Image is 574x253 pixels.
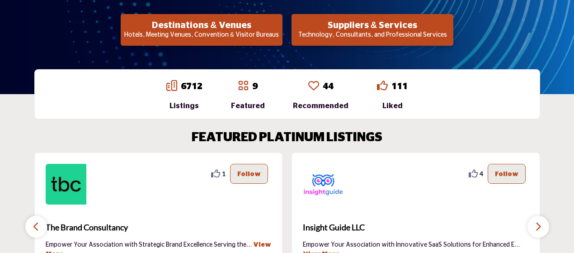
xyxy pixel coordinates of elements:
[123,31,280,40] p: Hotels, Meeting Venues, Convention & Visitor Bureaus
[237,169,261,179] p: Follow
[391,82,408,91] a: 111
[192,130,382,146] h2: FEATURED PLATINUM LISTINGS
[181,82,202,91] a: 6712
[377,100,408,111] div: Liked
[303,164,343,205] img: Insight Guide LLC
[246,242,252,248] span: ...
[46,221,272,234] span: The Brand Consultancy
[231,100,265,111] div: Featured
[495,169,518,179] p: Follow
[377,80,388,91] i: Go to Liked
[293,100,348,111] div: Recommended
[230,164,268,184] button: Follow
[303,221,529,234] span: Insight Guide LLC
[323,82,334,91] a: 44
[46,164,86,205] img: The Brand Consultancy
[308,80,319,93] a: Go to Recommended
[123,20,280,31] h2: Destinations & Venues
[488,164,526,184] button: Follow
[238,80,249,93] a: Go to Featured
[121,14,282,46] button: Destinations & Venues Hotels, Meeting Venues, Convention & Visitor Bureaus
[480,169,483,178] span: 4
[292,14,453,46] button: Suppliers & Services Technology, Consultants, and Professional Services
[166,100,202,111] div: Listings
[294,20,451,31] h2: Suppliers & Services
[222,169,226,178] span: 1
[46,215,272,240] a: The Brand Consultancy
[252,82,258,91] a: 9
[294,31,451,40] p: Technology, Consultants, and Professional Services
[303,215,529,240] a: Insight Guide LLC
[514,242,520,248] span: ...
